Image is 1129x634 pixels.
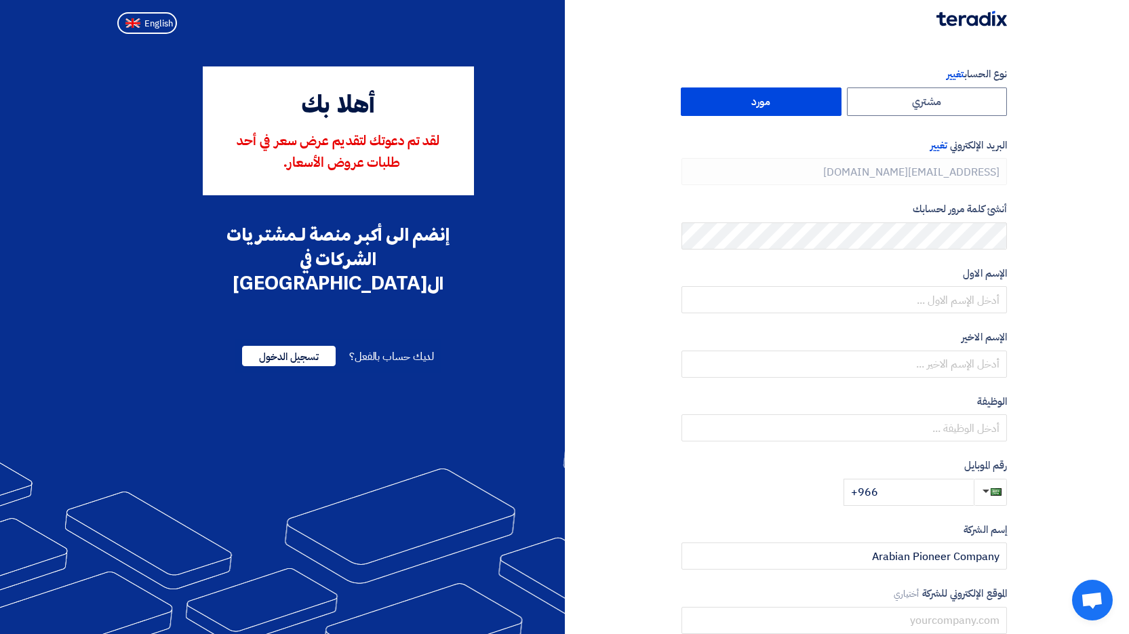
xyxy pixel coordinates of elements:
label: أنشئ كلمة مرور لحسابك [681,201,1007,217]
button: English [117,12,177,34]
span: English [144,19,173,28]
label: الإسم الاخير [681,330,1007,345]
label: مشتري [847,87,1008,116]
label: رقم الموبايل [681,458,1007,473]
span: لقد تم دعوتك لتقديم عرض سعر في أحد طلبات عروض الأسعار. [237,135,439,170]
span: لديك حساب بالفعل؟ [349,349,434,365]
input: أدخل رقم الموبايل ... [844,479,974,506]
img: en-US.png [125,18,140,28]
img: Teradix logo [936,11,1007,26]
label: إسم الشركة [681,522,1007,538]
label: الوظيفة [681,394,1007,410]
input: أدخل بريد العمل الإلكتروني الخاص بك ... [681,158,1007,185]
span: تغيير [947,66,964,81]
input: yourcompany.com [681,607,1007,634]
div: Open chat [1072,580,1113,620]
label: الموقع الإلكتروني للشركة [681,586,1007,601]
span: تغيير [930,138,947,153]
span: تسجيل الدخول [242,346,336,366]
label: الإسم الاول [681,266,1007,281]
div: أهلا بك [222,88,455,125]
span: أختياري [894,587,919,600]
input: أدخل الوظيفة ... [681,414,1007,441]
div: إنضم الى أكبر منصة لـمشتريات الشركات في ال[GEOGRAPHIC_DATA] [203,222,474,296]
label: مورد [681,87,841,116]
input: أدخل إسم الشركة ... [681,542,1007,570]
input: أدخل الإسم الاخير ... [681,351,1007,378]
label: نوع الحساب [681,66,1007,82]
input: أدخل الإسم الاول ... [681,286,1007,313]
label: البريد الإلكتروني [681,138,1007,153]
a: تسجيل الدخول [242,349,336,365]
